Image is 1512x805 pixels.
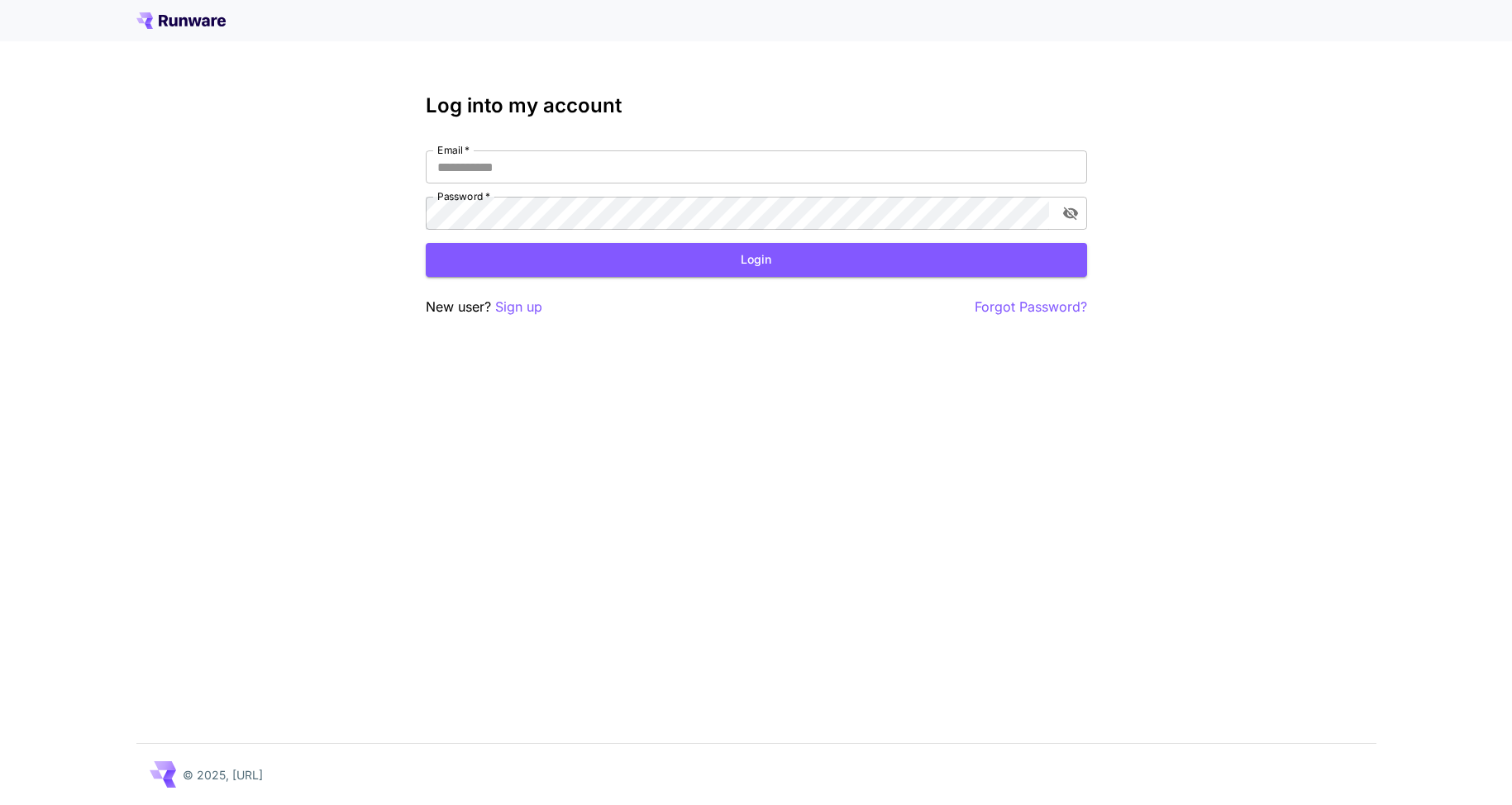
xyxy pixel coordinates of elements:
p: New user? [426,297,542,317]
button: Forgot Password? [975,297,1087,317]
button: Sign up [495,297,542,317]
p: © 2025, [URL] [183,766,263,784]
button: toggle password visibility [1056,198,1085,228]
label: Email [437,143,470,157]
button: Login [426,243,1087,277]
h3: Log into my account [426,94,1087,117]
label: Password [437,189,490,203]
